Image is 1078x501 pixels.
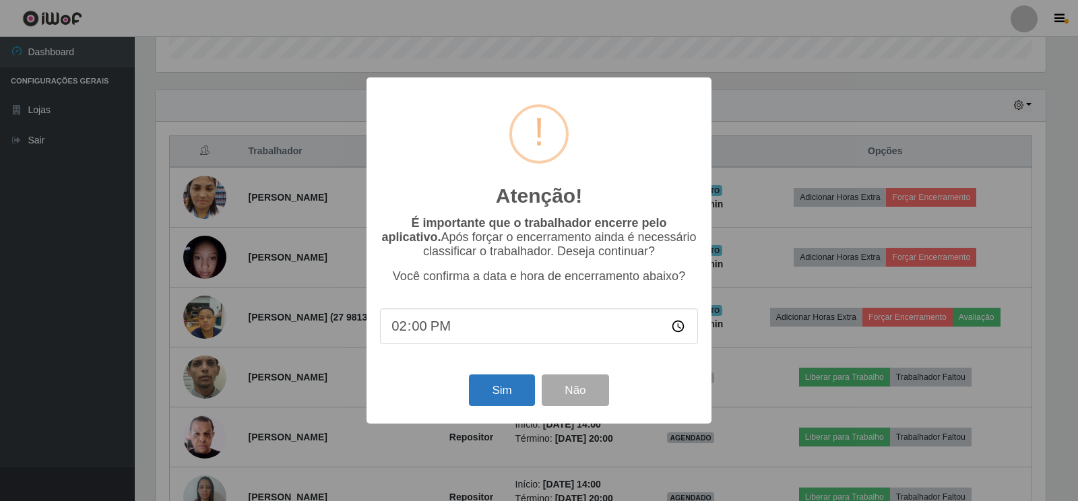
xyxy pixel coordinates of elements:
[469,374,534,406] button: Sim
[380,216,698,259] p: Após forçar o encerramento ainda é necessário classificar o trabalhador. Deseja continuar?
[496,184,582,208] h2: Atenção!
[380,269,698,283] p: Você confirma a data e hora de encerramento abaixo?
[381,216,666,244] b: É importante que o trabalhador encerre pelo aplicativo.
[542,374,608,406] button: Não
